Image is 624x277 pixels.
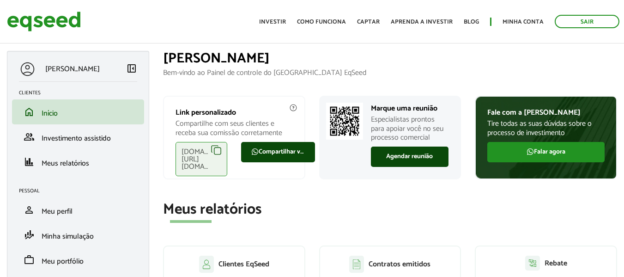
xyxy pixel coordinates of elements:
[12,197,144,222] li: Meu perfil
[199,256,214,272] img: agent-clientes.svg
[176,108,293,117] p: Link personalizado
[487,108,605,117] p: Fale com a [PERSON_NAME]
[19,90,144,96] h2: Clientes
[19,204,137,215] a: personMeu perfil
[42,255,84,268] span: Meu portfólio
[126,63,137,74] span: left_panel_close
[251,148,259,155] img: FaWhatsapp.svg
[24,204,35,215] span: person
[391,19,453,25] a: Aprenda a investir
[369,260,430,269] p: Contratos emitidos
[24,106,35,117] span: home
[163,202,617,218] h2: Meus relatórios
[525,256,540,271] img: agent-relatorio.svg
[42,132,111,145] span: Investimento assistido
[42,107,58,120] span: Início
[371,115,449,142] p: Especialistas prontos para apoiar você no seu processo comercial
[176,142,227,176] div: [DOMAIN_NAME][URL][DOMAIN_NAME]
[297,19,346,25] a: Como funciona
[42,157,89,170] span: Meus relatórios
[357,19,380,25] a: Captar
[126,63,137,76] a: Colapsar menu
[19,229,137,240] a: finance_modeMinha simulação
[12,222,144,247] li: Minha simulação
[371,147,449,167] a: Agendar reunião
[464,19,479,25] a: Blog
[24,254,35,265] span: work
[163,51,617,66] h1: [PERSON_NAME]
[19,106,137,117] a: homeInício
[19,131,137,142] a: groupInvestimento assistido
[7,9,81,34] img: EqSeed
[527,148,534,155] img: FaWhatsapp.svg
[42,205,73,218] span: Meu perfil
[349,256,364,273] img: agent-contratos.svg
[218,260,269,269] p: Clientes EqSeed
[24,229,35,240] span: finance_mode
[24,131,35,142] span: group
[503,19,544,25] a: Minha conta
[24,156,35,167] span: finance
[163,68,617,77] p: Bem-vindo ao Painel de controle do [GEOGRAPHIC_DATA] EqSeed
[12,99,144,124] li: Início
[545,259,567,268] p: Rebate
[371,104,449,113] p: Marque uma reunião
[176,119,293,137] p: Compartilhe com seus clientes e receba sua comissão corretamente
[326,103,363,140] img: Marcar reunião com consultor
[555,15,619,28] a: Sair
[241,142,315,162] a: Compartilhar via WhatsApp
[487,119,605,137] p: Tire todas as suas dúvidas sobre o processo de investimento
[19,254,137,265] a: workMeu portfólio
[42,230,94,243] span: Minha simulação
[19,188,144,194] h2: Pessoal
[12,247,144,272] li: Meu portfólio
[289,104,297,112] img: agent-meulink-info2.svg
[487,142,605,162] a: Falar agora
[259,19,286,25] a: Investir
[12,124,144,149] li: Investimento assistido
[45,65,100,74] p: [PERSON_NAME]
[19,156,137,167] a: financeMeus relatórios
[12,149,144,174] li: Meus relatórios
